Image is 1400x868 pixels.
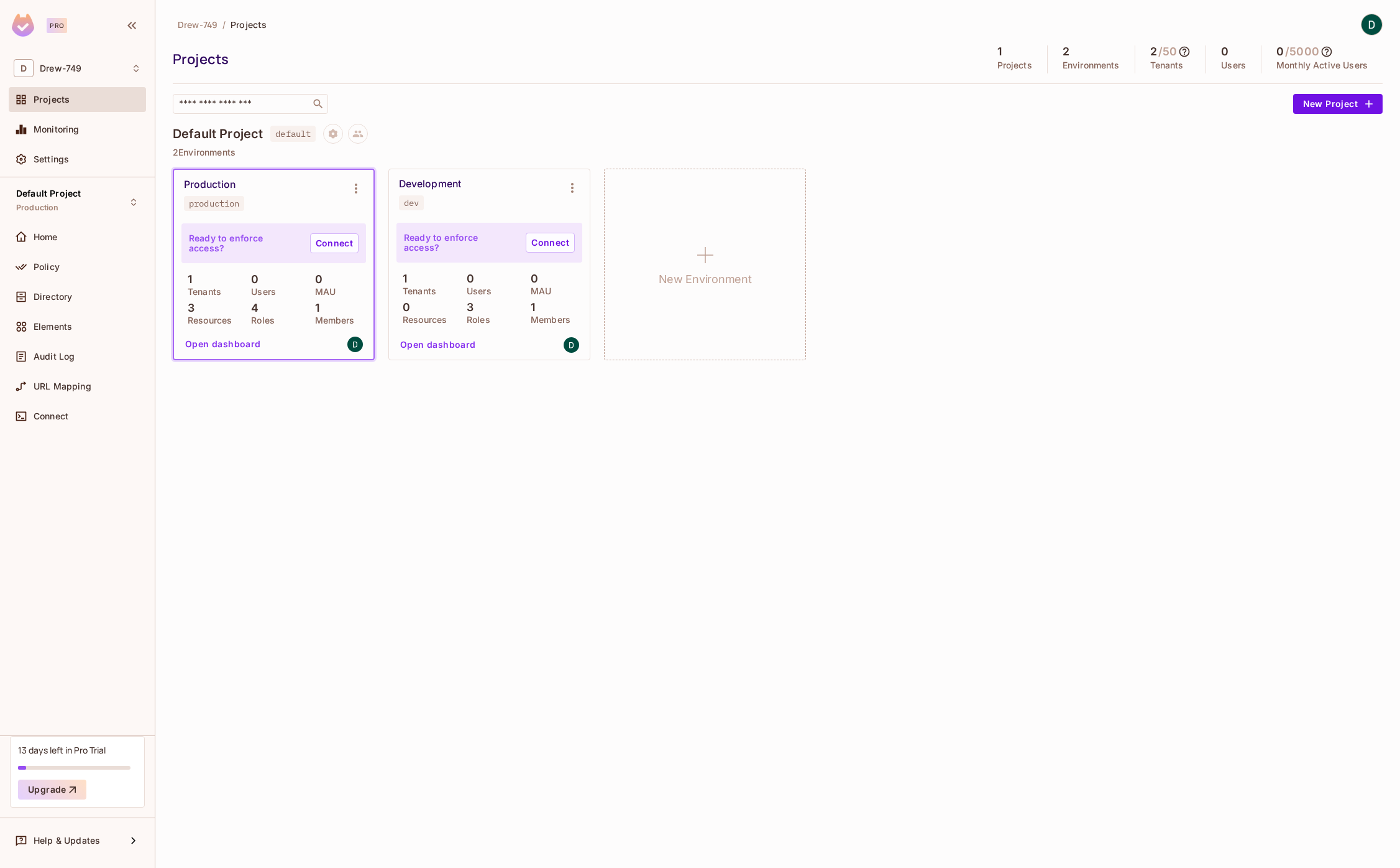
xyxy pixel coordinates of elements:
[344,176,368,201] button: Environment settings
[1150,45,1157,58] h5: 2
[181,302,194,314] p: 3
[396,315,447,325] p: Resources
[245,273,258,286] p: 0
[323,130,343,142] span: Project settings
[34,381,91,391] span: URL Mapping
[399,178,461,190] div: Development
[181,315,232,325] p: Resources
[395,335,481,355] button: Open dashboard
[524,301,535,314] p: 1
[997,60,1032,70] p: Projects
[404,198,419,208] div: dev
[34,154,69,164] span: Settings
[997,45,1002,58] h5: 1
[524,273,538,285] p: 0
[309,302,319,314] p: 1
[189,198,239,208] div: production
[34,292,72,302] span: Directory
[659,270,752,289] h1: New Environment
[1293,94,1383,114] button: New Project
[34,836,100,846] span: Help & Updates
[222,19,226,30] li: /
[524,315,570,325] p: Members
[1361,14,1382,35] img: Drew Chibib
[396,273,407,285] p: 1
[1276,45,1284,58] h5: 0
[310,233,359,253] a: Connect
[309,287,336,297] p: MAU
[12,14,34,37] img: SReyMgAAAABJRU5ErkJggg==
[180,334,266,354] button: Open dashboard
[14,59,34,77] span: D
[34,232,58,242] span: Home
[1063,45,1069,58] h5: 2
[34,95,70,105] span: Projects
[1158,45,1177,58] h5: / 50
[1221,45,1228,58] h5: 0
[460,273,474,285] p: 0
[460,301,474,314] p: 3
[460,286,492,296] p: Users
[347,337,363,352] img: ddchibib@gmail.com
[396,301,410,314] p: 0
[173,50,976,68] div: Projects
[34,352,75,362] span: Audit Log
[231,19,267,30] span: Projects
[1221,60,1246,70] p: Users
[404,233,516,253] p: Ready to enforce access?
[526,233,575,253] a: Connect
[245,287,276,297] p: Users
[1150,60,1184,70] p: Tenants
[40,63,81,73] span: Workspace: Drew-749
[16,203,59,213] span: Production
[1285,45,1319,58] h5: / 5000
[245,302,258,314] p: 4
[18,780,86,800] button: Upgrade
[181,287,221,297] p: Tenants
[524,286,551,296] p: MAU
[189,233,300,253] p: Ready to enforce access?
[18,744,106,756] div: 13 days left in Pro Trial
[173,147,1383,157] p: 2 Environments
[309,273,323,286] p: 0
[181,273,192,286] p: 1
[460,315,490,325] p: Roles
[34,262,60,272] span: Policy
[34,322,72,332] span: Elements
[396,286,436,296] p: Tenants
[245,315,275,325] p: Roles
[270,126,316,142] span: default
[34,411,68,421] span: Connect
[34,124,80,134] span: Monitoring
[1063,60,1120,70] p: Environments
[178,19,217,30] span: Drew-749
[47,18,67,33] div: Pro
[309,315,355,325] p: Members
[173,126,263,141] h4: Default Project
[1276,60,1368,70] p: Monthly Active Users
[564,337,579,353] img: ddchibib@gmail.com
[184,179,236,191] div: Production
[560,175,585,200] button: Environment settings
[16,189,81,198] span: Default Project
